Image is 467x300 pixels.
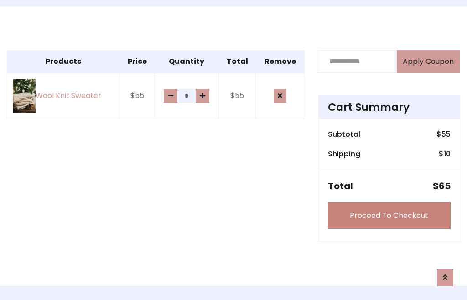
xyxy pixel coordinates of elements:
[439,180,451,192] span: 65
[7,50,120,73] th: Products
[328,202,451,229] a: Proceed To Checkout
[328,150,360,158] h6: Shipping
[397,50,460,73] button: Apply Coupon
[154,50,218,73] th: Quantity
[120,73,155,119] td: $55
[13,79,114,113] a: Wool Knit Sweater
[120,50,155,73] th: Price
[436,130,451,139] h6: $
[219,50,256,73] th: Total
[439,150,451,158] h6: $
[219,73,256,119] td: $55
[441,129,451,140] span: 55
[328,130,360,139] h6: Subtotal
[444,149,451,159] span: 10
[328,181,353,191] h5: Total
[433,181,451,191] h5: $
[328,101,451,114] h4: Cart Summary
[256,50,304,73] th: Remove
